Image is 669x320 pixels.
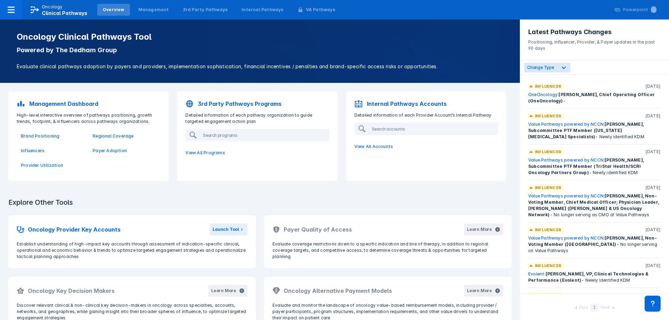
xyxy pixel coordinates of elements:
p: Detailed information of each pathway organization to guide targeted engagement action plan [181,112,333,125]
div: 3rd Party Pathways [183,7,228,13]
div: Learn More [467,288,492,294]
a: View All Accounts [350,139,502,154]
h2: Oncology Alternative Payment Models [284,287,392,295]
a: Value Pathways powered by NCCN: [528,235,605,241]
div: VA Pathways [306,7,335,13]
a: Internal Pathways [236,4,289,16]
p: Internal Pathways Accounts [367,100,447,108]
p: Management Dashboard [29,100,98,108]
div: Contact Support [645,296,661,312]
div: - No longer serving as CMO at Value Pathways [528,193,661,218]
span: Change Type [527,65,554,70]
span: [PERSON_NAME], VP, Clinical Technologies & Performance (Evolent) [528,271,648,283]
div: Learn More [467,226,492,233]
div: Launch Tool [213,226,239,233]
p: Influencer [535,263,561,269]
h2: Oncology Provider Key Accounts [28,225,121,234]
button: Learn More [464,224,503,235]
p: Positioning, Influencer, Provider, & Payer updates in the past 90 days [528,36,661,52]
h3: Latest Pathways Changes [528,28,661,36]
p: [DATE] [645,83,661,89]
p: Influencer [535,149,561,155]
span: [PERSON_NAME], Subcommittee PTF Member ([US_STATE] [MEDICAL_DATA] Specialists) [528,122,644,139]
a: 3rd Party Pathways Programs [181,95,333,112]
div: Powerpoint [623,7,656,13]
p: Influencer [535,83,561,89]
a: Overview [97,4,130,16]
p: [DATE] [645,227,661,233]
div: Internal Pathways [241,7,283,13]
p: [DATE] [645,113,661,119]
a: Brand Positioning [21,133,84,139]
span: Clinical Pathways [42,10,87,16]
a: Value Pathways powered by NCCN: [528,122,605,127]
div: Overview [103,7,124,13]
div: Next [601,304,610,312]
div: 1 [590,304,599,312]
p: High-level interactive overview of pathways positioning, growth trends, footprint, & influencers ... [13,112,164,125]
p: Detailed information of each Provider Account’s Internal Pathway [350,112,502,118]
div: - Newly identified KDM [528,121,661,140]
div: Learn More [211,288,236,294]
a: Influencers [21,148,84,154]
a: Provider Utilization [21,162,84,169]
button: Learn More [464,285,503,297]
div: Management [138,7,169,13]
p: Influencer [535,113,561,119]
div: - [528,92,661,104]
p: [DATE] [645,292,661,298]
p: [DATE] [645,263,661,269]
a: Payer Adoption [93,148,156,154]
span: [PERSON_NAME], Chief Operating Officer (OneOncology) [528,92,655,103]
a: Value Pathways powered by NCCN: [528,157,605,163]
a: View All Programs [181,146,333,160]
input: Search programs [200,130,328,141]
a: Regional Coverage [93,133,156,139]
p: 3rd Party Pathways Programs [198,100,282,108]
p: [DATE] [645,149,661,155]
div: - No longer serving on Value Pathways [528,235,661,254]
h2: Payer Quality of Access [284,225,352,234]
p: Evaluate coverage restrictions down to a specific indication and line of therapy, in addition to ... [272,241,503,260]
a: Value Pathways powered by NCCN: [528,193,605,198]
h3: Explore Other Tools [4,194,77,211]
a: Evolent: [528,271,546,276]
span: [PERSON_NAME], Subcommittee PTF Member (TriStar Health/SCRI Oncology Partners Group) [528,157,644,175]
p: Powered by The Dedham Group [17,46,503,54]
input: Search accounts [369,123,497,134]
p: [DATE] [645,185,661,191]
a: Internal Pathways Accounts [350,95,502,112]
p: Influencer [535,185,561,191]
a: Management Dashboard [13,95,164,112]
h1: Oncology Clinical Pathways Tool [17,32,503,42]
button: Launch Tool [210,224,247,235]
p: Influencer [535,292,561,298]
div: - Newly identified KDM [528,157,661,176]
button: Learn More [208,285,247,297]
h2: Oncology Key Decision Makers [28,287,115,295]
p: Evaluate clinical pathways adoption by payers and providers, implementation sophistication, finan... [17,63,503,70]
p: Establish understanding of high-impact key accounts through assessment of indication-specific cli... [17,241,247,260]
a: 3rd Party Pathways [177,4,233,16]
a: Management [133,4,175,16]
div: Prev [579,304,588,312]
div: - Newly Identified KDM [528,271,661,283]
p: Influencer [535,227,561,233]
a: OneOncology: [528,92,559,97]
p: Oncology [42,4,63,10]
